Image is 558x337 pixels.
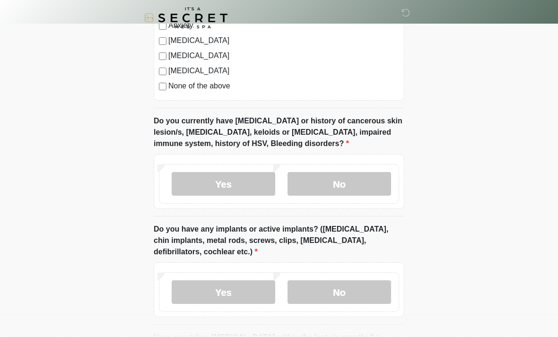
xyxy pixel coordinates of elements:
label: [MEDICAL_DATA] [168,65,399,77]
label: No [288,172,391,196]
input: [MEDICAL_DATA] [159,52,166,60]
img: It's A Secret Med Spa Logo [144,7,227,28]
label: None of the above [168,80,399,92]
label: [MEDICAL_DATA] [168,35,399,46]
label: Do you currently have [MEDICAL_DATA] or history of cancerous skin lesion/s, [MEDICAL_DATA], keloi... [154,115,404,149]
label: Yes [172,280,275,304]
label: Do you have any implants or active implants? ([MEDICAL_DATA], chin implants, metal rods, screws, ... [154,224,404,258]
label: No [288,280,391,304]
input: [MEDICAL_DATA] [159,68,166,75]
input: [MEDICAL_DATA] [159,37,166,45]
label: [MEDICAL_DATA] [168,50,399,61]
label: Yes [172,172,275,196]
input: None of the above [159,83,166,90]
